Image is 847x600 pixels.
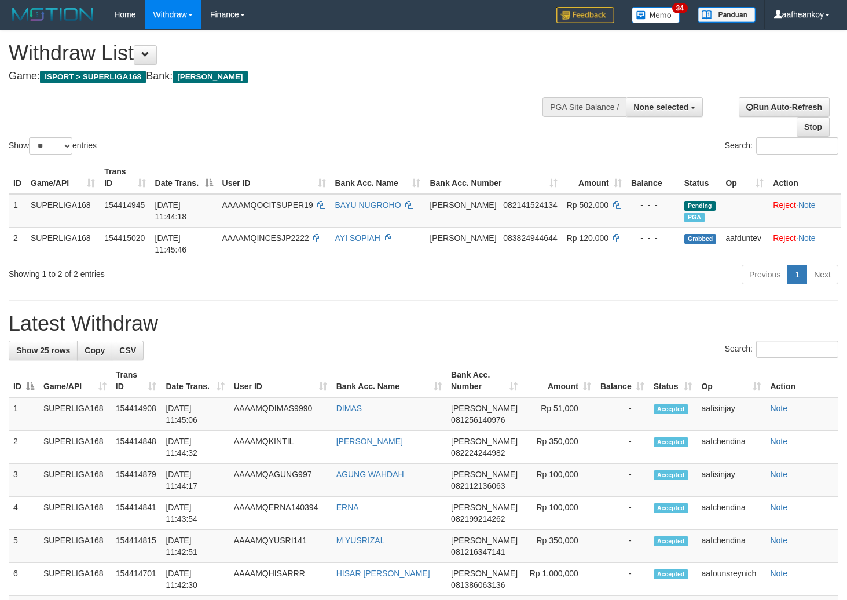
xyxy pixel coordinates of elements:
th: Bank Acc. Number: activate to sort column ascending [425,161,562,194]
td: Rp 350,000 [522,431,596,464]
th: Game/API: activate to sort column ascending [39,364,111,397]
input: Search: [756,341,838,358]
span: [PERSON_NAME] [173,71,247,83]
td: aafchendina [696,530,765,563]
td: - [596,464,649,497]
a: AGUNG WAHDAH [336,470,404,479]
span: [PERSON_NAME] [451,569,518,578]
td: - [596,563,649,596]
td: · [768,194,841,228]
td: [DATE] 11:44:32 [161,431,229,464]
div: Showing 1 to 2 of 2 entries [9,264,344,280]
td: - [596,397,649,431]
td: SUPERLIGA168 [39,530,111,563]
span: Rp 502.000 [567,200,608,210]
input: Search: [756,137,838,155]
td: 3 [9,464,39,497]
td: [DATE] 11:43:54 [161,497,229,530]
span: [PERSON_NAME] [451,437,518,446]
td: 2 [9,431,39,464]
td: 6 [9,563,39,596]
td: - [596,530,649,563]
img: MOTION_logo.png [9,6,97,23]
td: 1 [9,194,26,228]
h4: Game: Bank: [9,71,553,82]
th: Date Trans.: activate to sort column descending [151,161,218,194]
th: Bank Acc. Number: activate to sort column ascending [446,364,522,397]
td: 154414908 [111,397,162,431]
span: Marked by aafounsreynich [684,213,705,222]
td: aafchendina [696,431,765,464]
span: 154415020 [104,233,145,243]
a: Next [806,265,838,284]
span: Rp 120.000 [567,233,608,243]
th: Action [768,161,841,194]
th: Status [680,161,721,194]
th: Date Trans.: activate to sort column ascending [161,364,229,397]
span: [DATE] 11:44:18 [155,200,187,221]
td: Rp 350,000 [522,530,596,563]
a: Note [798,233,816,243]
td: SUPERLIGA168 [26,194,100,228]
td: aafisinjay [696,397,765,431]
a: Note [770,569,787,578]
td: 154414701 [111,563,162,596]
td: · [768,227,841,260]
th: Amount: activate to sort column ascending [522,364,596,397]
a: BAYU NUGROHO [335,200,401,210]
td: Rp 51,000 [522,397,596,431]
span: Grabbed [684,234,717,244]
span: Accepted [654,437,688,447]
td: AAAAMQAGUNG997 [229,464,332,497]
span: [PERSON_NAME] [451,503,518,512]
span: Accepted [654,470,688,480]
td: AAAAMQERNA140394 [229,497,332,530]
span: Show 25 rows [16,346,70,355]
label: Search: [725,341,838,358]
td: - [596,497,649,530]
img: panduan.png [698,7,756,23]
td: [DATE] 11:45:06 [161,397,229,431]
td: 154414879 [111,464,162,497]
th: User ID: activate to sort column ascending [229,364,332,397]
a: AYI SOPIAH [335,233,380,243]
a: Previous [742,265,788,284]
span: [PERSON_NAME] [451,470,518,479]
td: Rp 1,000,000 [522,563,596,596]
td: SUPERLIGA168 [39,464,111,497]
th: Bank Acc. Name: activate to sort column ascending [332,364,446,397]
a: Note [770,470,787,479]
td: 154414848 [111,431,162,464]
span: Copy 081216347141 to clipboard [451,547,505,557]
th: User ID: activate to sort column ascending [218,161,331,194]
span: Copy 081256140976 to clipboard [451,415,505,425]
a: M YUSRIZAL [336,536,385,545]
div: PGA Site Balance / [542,97,626,117]
span: [PERSON_NAME] [430,233,496,243]
span: Accepted [654,404,688,414]
label: Show entries [9,137,97,155]
td: SUPERLIGA168 [39,397,111,431]
a: DIMAS [336,404,362,413]
a: ERNA [336,503,359,512]
a: Reject [773,200,796,210]
a: Stop [797,117,830,137]
span: Pending [684,201,716,211]
th: ID [9,161,26,194]
th: Op: activate to sort column ascending [721,161,768,194]
a: [PERSON_NAME] [336,437,403,446]
span: [PERSON_NAME] [451,404,518,413]
a: Note [770,404,787,413]
td: - [596,431,649,464]
span: [PERSON_NAME] [430,200,496,210]
td: aafisinjay [696,464,765,497]
td: [DATE] 11:42:51 [161,530,229,563]
label: Search: [725,137,838,155]
span: CSV [119,346,136,355]
img: Button%20Memo.svg [632,7,680,23]
span: AAAAMQOCITSUPER19 [222,200,313,210]
span: AAAAMQINCESJP2222 [222,233,309,243]
td: [DATE] 11:42:30 [161,563,229,596]
td: SUPERLIGA168 [39,431,111,464]
a: 1 [787,265,807,284]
